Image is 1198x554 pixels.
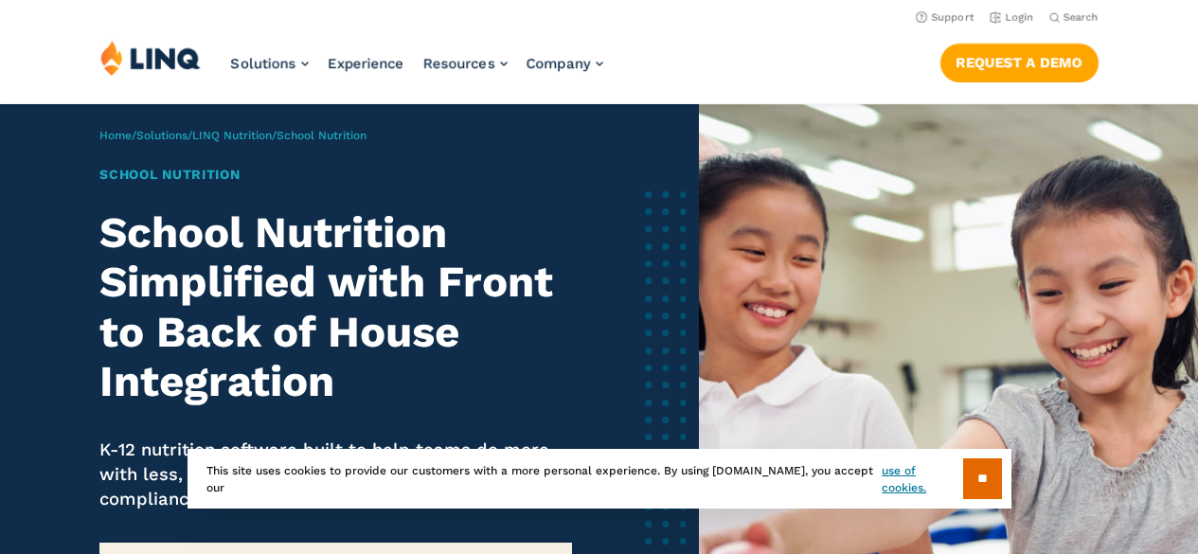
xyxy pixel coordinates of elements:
[192,129,272,142] a: LINQ Nutrition
[940,44,1099,81] a: Request a Demo
[99,208,571,407] h2: School Nutrition Simplified with Front to Back of House Integration
[231,55,296,72] span: Solutions
[188,449,1011,509] div: This site uses cookies to provide our customers with a more personal experience. By using [DOMAIN...
[328,55,404,72] a: Experience
[136,129,188,142] a: Solutions
[1049,10,1099,25] button: Open Search Bar
[527,55,591,72] span: Company
[1064,11,1099,24] span: Search
[99,129,367,142] span: / / /
[423,55,508,72] a: Resources
[940,40,1099,81] nav: Button Navigation
[99,165,571,185] h1: School Nutrition
[916,11,974,24] a: Support
[990,11,1034,24] a: Login
[277,129,367,142] span: School Nutrition
[99,129,132,142] a: Home
[231,40,603,102] nav: Primary Navigation
[99,438,571,512] p: K-12 nutrition software built to help teams do more with less, maximize efficiency, and ensure co...
[100,40,201,76] img: LINQ | K‑12 Software
[882,462,962,496] a: use of cookies.
[527,55,603,72] a: Company
[231,55,309,72] a: Solutions
[423,55,495,72] span: Resources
